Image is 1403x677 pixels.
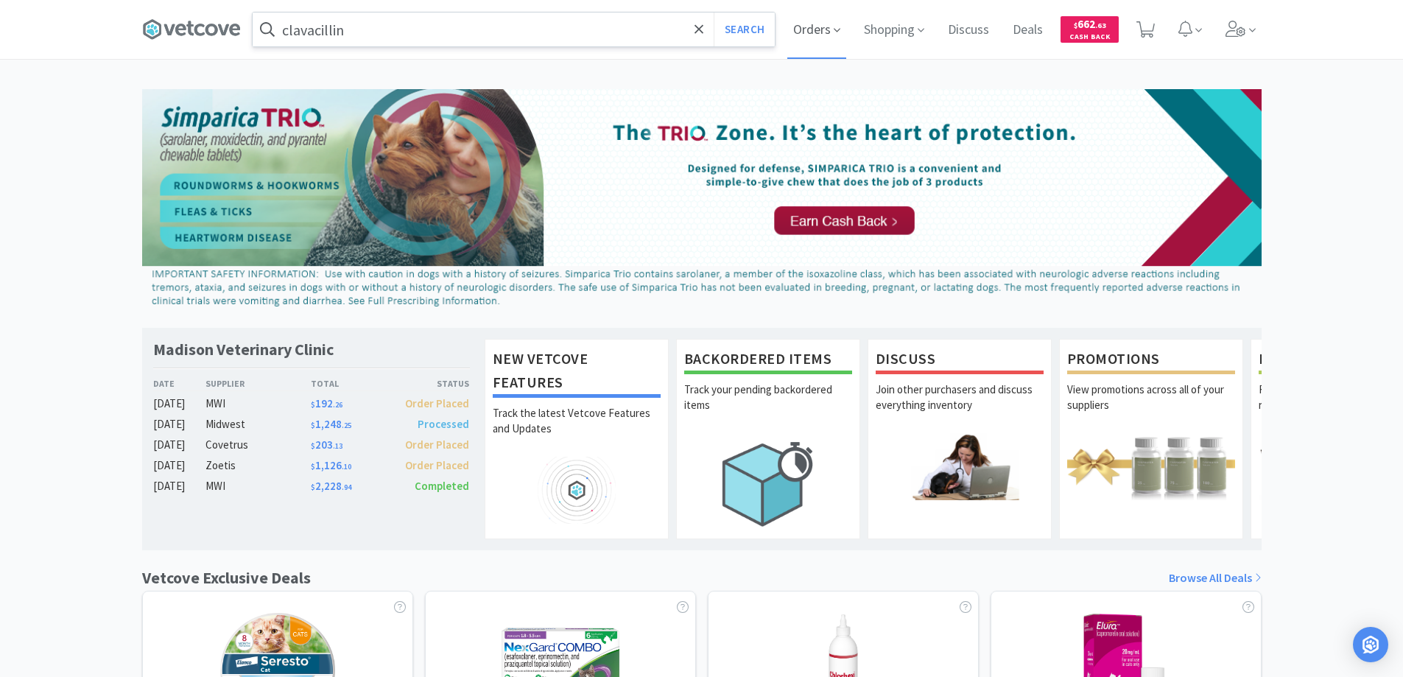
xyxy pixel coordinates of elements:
p: Join other purchasers and discuss everything inventory [876,382,1044,433]
button: Search [714,13,775,46]
div: Total [311,376,390,390]
a: [DATE]MWI$2,228.94Completed [153,477,470,495]
input: Search by item, sku, manufacturer, ingredient, size... [253,13,775,46]
span: 192 [311,396,342,410]
span: $ [311,421,315,430]
h1: New Vetcove Features [493,347,661,398]
span: . 63 [1095,21,1106,30]
span: $ [311,441,315,451]
img: hero_feature_roadmap.png [493,457,661,524]
img: d2d77c193a314c21b65cb967bbf24cd3_44.png [142,89,1262,313]
div: Midwest [205,415,311,433]
span: $ [311,483,315,492]
span: . 94 [342,483,351,492]
span: . 25 [342,421,351,430]
p: Track your pending backordered items [684,382,852,433]
div: [DATE] [153,436,206,454]
h1: Vetcove Exclusive Deals [142,565,311,591]
span: 1,248 [311,417,351,431]
span: Order Placed [405,396,469,410]
a: [DATE]Midwest$1,248.25Processed [153,415,470,433]
span: . 10 [342,462,351,471]
span: Processed [418,417,469,431]
a: PromotionsView promotions across all of your suppliers [1059,339,1243,539]
span: 2,228 [311,479,351,493]
div: MWI [205,395,311,413]
p: View promotions across all of your suppliers [1067,382,1235,433]
div: [DATE] [153,477,206,495]
a: $662.63Cash Back [1061,10,1119,49]
span: $ [311,462,315,471]
span: 203 [311,438,342,452]
img: hero_backorders.png [684,433,852,534]
div: Supplier [205,376,311,390]
span: $ [1074,21,1077,30]
a: New Vetcove FeaturesTrack the latest Vetcove Features and Updates [485,339,669,539]
a: [DATE]Zoetis$1,126.10Order Placed [153,457,470,474]
span: Order Placed [405,438,469,452]
div: Zoetis [205,457,311,474]
span: . 26 [333,400,342,410]
div: [DATE] [153,395,206,413]
img: hero_discuss.png [876,433,1044,500]
div: [DATE] [153,457,206,474]
div: Date [153,376,206,390]
span: 1,126 [311,458,351,472]
h1: Backordered Items [684,347,852,374]
span: 662 [1074,17,1106,31]
div: MWI [205,477,311,495]
a: Discuss [942,24,995,37]
a: Deals [1007,24,1049,37]
div: Open Intercom Messenger [1353,627,1388,662]
span: . 13 [333,441,342,451]
span: Order Placed [405,458,469,472]
a: DiscussJoin other purchasers and discuss everything inventory [868,339,1052,539]
a: [DATE]Covetrus$203.13Order Placed [153,436,470,454]
h1: Discuss [876,347,1044,374]
span: Completed [415,479,469,493]
p: Track the latest Vetcove Features and Updates [493,405,661,457]
div: Covetrus [205,436,311,454]
h1: Promotions [1067,347,1235,374]
div: [DATE] [153,415,206,433]
div: Status [390,376,470,390]
h1: Madison Veterinary Clinic [153,339,334,360]
span: Cash Back [1069,33,1110,43]
a: [DATE]MWI$192.26Order Placed [153,395,470,413]
a: Backordered ItemsTrack your pending backordered items [676,339,860,539]
span: $ [311,400,315,410]
a: Browse All Deals [1169,569,1262,588]
img: hero_promotions.png [1067,433,1235,500]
